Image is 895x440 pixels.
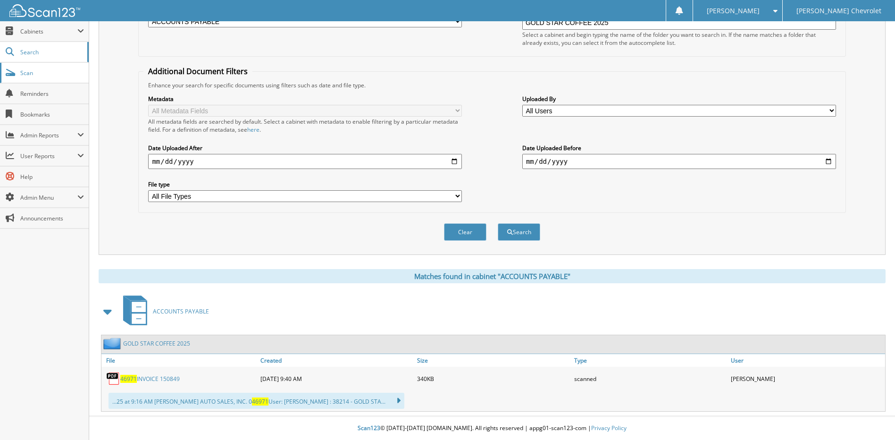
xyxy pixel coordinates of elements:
[89,417,895,440] div: © [DATE]-[DATE] [DOMAIN_NAME]. All rights reserved | appg01-scan123-com |
[728,369,885,388] div: [PERSON_NAME]
[120,375,137,383] span: 46971
[106,372,120,386] img: PDF.png
[109,393,404,409] div: ...25 at 9:16 AM [PERSON_NAME] AUTO SALES, INC. 0 User: [PERSON_NAME] : 38214 - GOLD STA...
[148,144,462,152] label: Date Uploaded After
[9,4,80,17] img: scan123-logo-white.svg
[148,95,462,103] label: Metadata
[728,354,885,367] a: User
[415,369,571,388] div: 340KB
[20,194,77,202] span: Admin Menu
[99,269,886,283] div: Matches found in cabinet "ACCOUNTS PAYABLE"
[522,31,836,47] div: Select a cabinet and begin typing the name of the folder you want to search in. If the name match...
[20,214,84,222] span: Announcements
[148,118,462,134] div: All metadata fields are searched by default. Select a cabinet with metadata to enable filtering b...
[148,180,462,188] label: File type
[522,154,836,169] input: end
[148,154,462,169] input: start
[143,81,840,89] div: Enhance your search for specific documents using filters such as date and file type.
[848,395,895,440] iframe: Chat Widget
[796,8,881,14] span: [PERSON_NAME] Chevrolet
[123,339,190,347] a: GOLD STAR COFFEE 2025
[20,90,84,98] span: Reminders
[444,223,486,241] button: Clear
[358,424,380,432] span: Scan123
[20,110,84,118] span: Bookmarks
[522,144,836,152] label: Date Uploaded Before
[103,338,123,349] img: folder2.png
[707,8,760,14] span: [PERSON_NAME]
[247,126,259,134] a: here
[252,398,268,406] span: 46971
[415,354,571,367] a: Size
[498,223,540,241] button: Search
[20,69,84,77] span: Scan
[591,424,627,432] a: Privacy Policy
[153,307,209,315] span: ACCOUNTS PAYABLE
[20,48,83,56] span: Search
[117,293,209,330] a: ACCOUNTS PAYABLE
[20,173,84,181] span: Help
[572,354,728,367] a: Type
[572,369,728,388] div: scanned
[120,375,180,383] a: 46971INVOICE 150849
[258,369,415,388] div: [DATE] 9:40 AM
[20,131,77,139] span: Admin Reports
[258,354,415,367] a: Created
[101,354,258,367] a: File
[522,95,836,103] label: Uploaded By
[20,152,77,160] span: User Reports
[143,66,252,76] legend: Additional Document Filters
[20,27,77,35] span: Cabinets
